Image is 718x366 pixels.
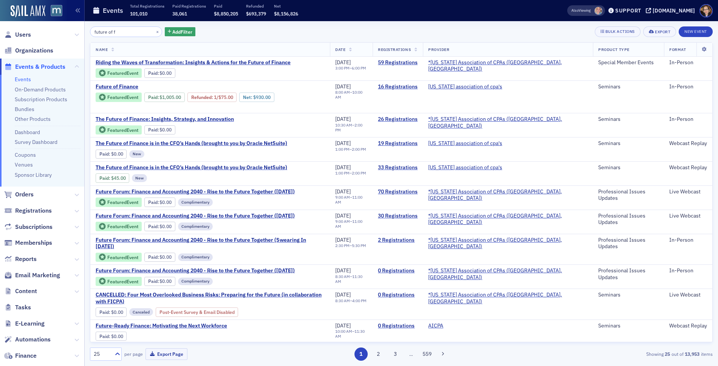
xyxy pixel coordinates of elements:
a: Paid [148,127,158,133]
a: Paid [99,334,109,339]
div: In-Person [669,59,707,66]
time: 2:00 PM [352,147,366,152]
div: Featured Event [107,200,138,204]
span: Profile [699,4,713,17]
span: $1,005.00 [159,94,181,100]
div: Paid: 0 - $0 [96,307,127,317]
a: 30 Registrations [378,213,418,219]
span: Add Filter [172,28,192,35]
div: Paid: 57 - $0 [144,68,175,77]
a: Registrations [4,207,52,215]
div: Professional Issues Updates [598,188,659,202]
a: 33 Registrations [378,164,418,171]
a: Memberships [4,239,52,247]
p: Paid Registrations [172,3,206,9]
strong: 13,953 [684,351,701,357]
a: Email Marketing [4,271,60,280]
span: Events & Products [15,63,65,71]
time: 2:30 PM [335,243,350,248]
div: In-Person [669,116,707,123]
div: Webcast Replay [669,140,707,147]
span: Memberships [15,239,52,247]
a: Paid [99,309,109,315]
a: *[US_STATE] Association of CPAs ([GEOGRAPHIC_DATA], [GEOGRAPHIC_DATA]) [428,188,588,202]
span: *Maryland Association of CPAs (Timonium, MD) [428,213,588,226]
button: Export [643,26,676,37]
button: Export Page [145,348,187,360]
div: [DOMAIN_NAME] [653,7,695,14]
div: Special Member Events [598,59,659,66]
a: Organizations [4,46,53,55]
span: Future Forum: Finance and Accounting 2040 - Rise to the Future Together (November 2025) [96,213,295,219]
div: – [335,274,367,284]
a: Tasks [4,303,31,312]
a: View Homepage [45,5,62,18]
span: $0.00 [111,151,123,157]
div: Seminars [598,164,659,171]
div: Featured Event [96,93,142,102]
div: Complimentary [178,253,213,261]
a: Events [15,76,31,83]
span: : [99,151,111,157]
span: maryland association of cpa's [428,83,502,90]
span: : [99,175,111,181]
span: Content [15,287,37,295]
span: *Maryland Association of CPAs (Timonium, MD) [428,292,588,305]
span: … [406,351,416,357]
span: Riding the Waves of Transformation: Insights & Actions for the Future of Finance [96,59,291,66]
time: 11:00 AM [335,219,362,229]
a: CANCELLED: Four Most Overlooked Business Risks: Preparing for the Future (in collaboration with F... [96,292,325,305]
a: Venues [15,161,33,168]
a: [US_STATE] association of cpa's [428,83,502,90]
div: Professional Issues Updates [598,237,659,250]
a: Paid [148,199,158,205]
a: Subscriptions [4,223,53,231]
time: 10:00 AM [335,329,352,334]
span: Subscriptions [15,223,53,231]
span: $930.00 [253,94,271,100]
div: Support [615,7,641,14]
span: Organizations [15,46,53,55]
span: : [148,278,160,284]
img: SailAMX [11,5,45,17]
a: Other Products [15,116,51,122]
div: Also [571,8,579,13]
span: Future-Ready Finance: Motivating the Next Workforce [96,323,227,329]
span: $0.00 [159,199,172,205]
div: Live Webcast [669,292,707,298]
div: Professional Issues Updates [598,213,659,226]
span: $0.00 [159,254,172,260]
span: Users [15,31,31,39]
time: 10:00 AM [335,90,362,100]
div: Featured Event [96,198,142,207]
button: AddFilter [165,27,196,37]
button: × [154,28,161,35]
a: Future Forum: Finance and Accounting 2040 - Rise to the Future Together ([DATE]) [96,188,295,195]
span: $75.00 [218,94,233,100]
span: [DATE] [335,212,351,219]
button: New Event [679,26,713,37]
a: On-Demand Products [15,86,66,93]
time: 8:00 AM [335,90,350,95]
span: Dee Sullivan [594,7,602,15]
span: *Maryland Association of CPAs (Timonium, MD) [428,116,588,129]
span: 38,061 [172,11,187,17]
span: : [148,199,160,205]
div: In-Person [669,237,707,244]
span: $0.00 [159,127,172,133]
span: $693,379 [246,11,266,17]
div: Canceled [129,308,153,316]
span: maryland association of cpa's [428,140,502,147]
div: – [335,123,367,133]
a: Users [4,31,31,39]
div: 25 [94,350,110,358]
div: Post-Event Survey [156,307,238,317]
div: Featured Event [107,280,138,284]
time: 11:00 AM [335,195,362,205]
p: Net [274,3,298,9]
a: New Event [679,28,713,34]
a: 19 Registrations [378,140,418,147]
div: – [335,298,367,303]
span: maryland association of cpa's [428,164,502,171]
